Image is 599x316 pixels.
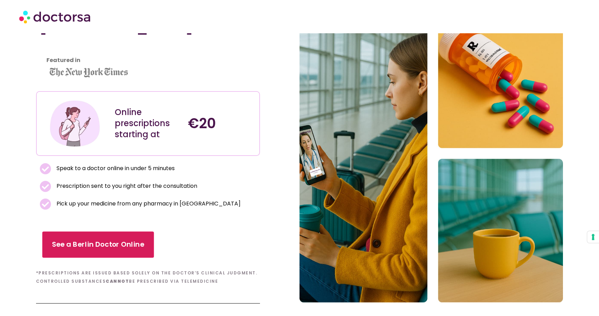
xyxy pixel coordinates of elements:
b: cannot [106,278,129,284]
h1: Online Doctor Prescription in [GEOGRAPHIC_DATA] [40,2,257,35]
h4: €20 [188,115,254,132]
strong: Featured in [46,56,80,64]
span: Speak to a doctor online in under 5 minutes [55,164,175,173]
span: See a Berlin Doctor Online [52,239,144,249]
iframe: Customer reviews powered by Trustpilot [40,42,144,51]
button: Your consent preferences for tracking technologies [587,231,599,243]
span: Prescription sent to you right after the consultation [55,181,197,191]
img: Online Doctor in Berlin [299,5,563,302]
iframe: Customer reviews powered by Trustpilot [40,51,257,59]
span: Pick up your medicine from any pharmacy in [GEOGRAPHIC_DATA] [55,199,241,209]
div: Online prescriptions starting at [115,107,181,140]
a: See a Berlin Doctor Online [42,231,154,258]
img: Illustration depicting a young woman in a casual outfit, engaged with her smartphone. She has a p... [49,97,102,150]
h6: *Prescriptions are issued based solely on the doctor’s clinical judgment. Controlled substances b... [36,269,260,286]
